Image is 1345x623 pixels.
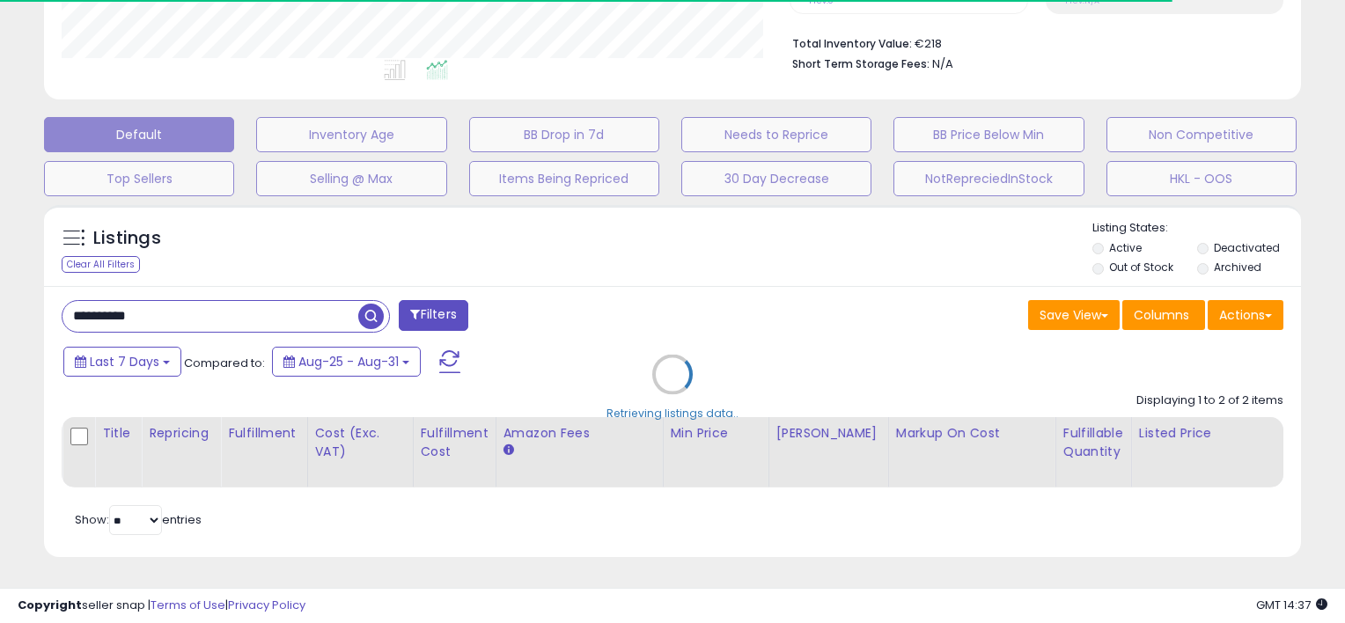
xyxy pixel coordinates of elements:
[792,32,1270,53] li: €218
[18,597,82,613] strong: Copyright
[44,117,234,152] button: Default
[792,36,912,51] b: Total Inventory Value:
[18,597,305,614] div: seller snap | |
[893,117,1084,152] button: BB Price Below Min
[151,597,225,613] a: Terms of Use
[681,161,871,196] button: 30 Day Decrease
[228,597,305,613] a: Privacy Policy
[932,55,953,72] span: N/A
[1106,117,1297,152] button: Non Competitive
[792,56,930,71] b: Short Term Storage Fees:
[44,161,234,196] button: Top Sellers
[606,405,739,421] div: Retrieving listings data..
[256,117,446,152] button: Inventory Age
[893,161,1084,196] button: NotRepreciedInStock
[469,117,659,152] button: BB Drop in 7d
[681,117,871,152] button: Needs to Reprice
[1256,597,1327,613] span: 2025-09-8 14:37 GMT
[1106,161,1297,196] button: HKL - OOS
[256,161,446,196] button: Selling @ Max
[469,161,659,196] button: Items Being Repriced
